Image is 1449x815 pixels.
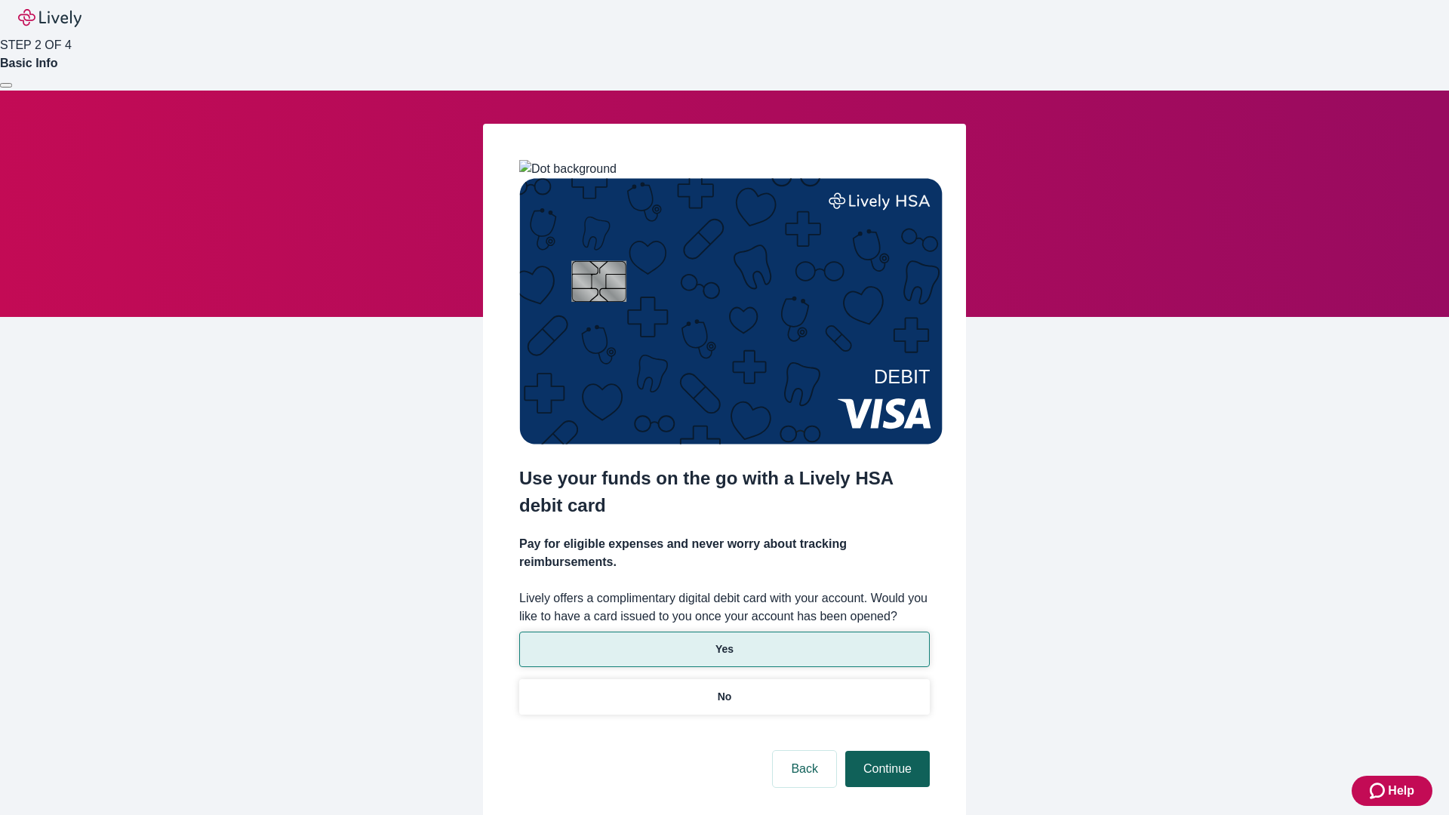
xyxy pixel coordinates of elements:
[773,751,836,787] button: Back
[1352,776,1432,806] button: Zendesk support iconHelp
[18,9,82,27] img: Lively
[1370,782,1388,800] svg: Zendesk support icon
[718,689,732,705] p: No
[519,632,930,667] button: Yes
[519,178,943,444] img: Debit card
[1388,782,1414,800] span: Help
[519,589,930,626] label: Lively offers a complimentary digital debit card with your account. Would you like to have a card...
[519,160,617,178] img: Dot background
[519,465,930,519] h2: Use your funds on the go with a Lively HSA debit card
[715,641,734,657] p: Yes
[519,679,930,715] button: No
[845,751,930,787] button: Continue
[519,535,930,571] h4: Pay for eligible expenses and never worry about tracking reimbursements.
